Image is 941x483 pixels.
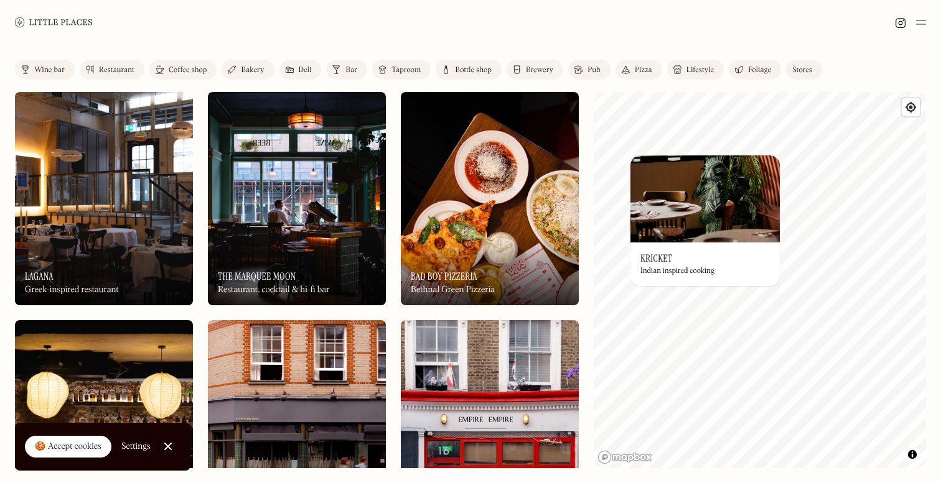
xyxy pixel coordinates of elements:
[507,60,563,80] a: Brewery
[218,285,330,295] div: Restaurant, cocktail & hi-fi bar
[279,60,322,80] a: Deli
[594,92,926,468] canvas: Map
[909,448,916,461] span: Toggle attribution
[372,60,431,80] a: Taproom
[640,252,672,264] h3: Kricket
[222,60,274,80] a: Bakery
[169,67,207,74] div: Coffee shop
[15,92,193,305] img: Lagana
[411,270,477,282] h3: Bad Boy Pizzeria
[401,92,579,305] a: Bad Boy PizzeriaBad Boy PizzeriaBad Boy PizzeriaBethnal Green Pizzeria
[455,67,492,74] div: Bottle shop
[208,92,386,305] img: The Marquee Moon
[616,60,662,80] a: Pizza
[121,442,151,451] div: Settings
[15,92,193,305] a: LaganaLaganaLaganaGreek-inspired restaurant
[635,67,652,74] div: Pizza
[391,67,421,74] div: Taproom
[630,155,780,242] img: Kricket
[568,60,611,80] a: Pub
[218,270,296,282] h3: The Marquee Moon
[792,67,812,74] div: Stores
[299,67,312,74] div: Deli
[401,92,579,305] img: Bad Boy Pizzeria
[25,285,119,295] div: Greek-inspired restaurant
[15,60,75,80] a: Wine bar
[99,67,134,74] div: Restaurant
[905,447,920,462] button: Toggle attribution
[25,436,111,458] a: 🍪 Accept cookies
[411,285,495,295] div: Bethnal Green Pizzeria
[686,67,714,74] div: Lifestyle
[630,155,780,286] a: KricketKricketKricketIndian inspired cooking
[597,450,652,464] a: Mapbox homepage
[345,67,357,74] div: Bar
[149,60,217,80] a: Coffee shop
[208,92,386,305] a: The Marquee MoonThe Marquee MoonThe Marquee MoonRestaurant, cocktail & hi-fi bar
[25,270,54,282] h3: Lagana
[436,60,502,80] a: Bottle shop
[786,60,822,80] a: Stores
[902,98,920,116] button: Find my location
[241,67,264,74] div: Bakery
[35,441,101,453] div: 🍪 Accept cookies
[34,67,65,74] div: Wine bar
[729,60,781,80] a: Foliage
[326,60,367,80] a: Bar
[640,267,714,275] div: Indian inspired cooking
[156,434,180,459] a: Close Cookie Popup
[121,433,151,461] a: Settings
[526,67,553,74] div: Brewery
[588,67,601,74] div: Pub
[80,60,144,80] a: Restaurant
[748,67,771,74] div: Foliage
[667,60,724,80] a: Lifestyle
